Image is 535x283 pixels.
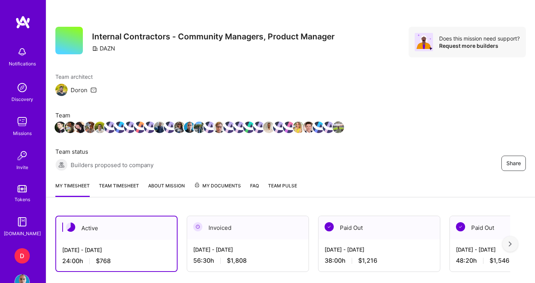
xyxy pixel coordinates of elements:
[105,121,115,134] a: Team Member Avatar
[323,121,333,134] a: Team Member Avatar
[227,257,247,265] span: $1,808
[99,182,139,197] a: Team timesheet
[490,257,509,265] span: $1,546
[304,121,314,134] a: Team Member Avatar
[13,129,32,137] div: Missions
[15,248,30,263] div: D
[415,33,433,51] img: Avatar
[155,121,165,134] a: Team Member Avatar
[439,35,520,42] div: Does this mission need support?
[204,121,214,134] a: Team Member Avatar
[294,121,304,134] a: Team Member Avatar
[325,246,434,254] div: [DATE] - [DATE]
[333,122,344,133] img: Team Member Avatar
[164,122,175,133] img: Team Member Avatar
[193,222,202,231] img: Invoiced
[55,122,66,133] img: Team Member Avatar
[224,121,234,134] a: Team Member Avatar
[91,87,97,93] i: icon Mail
[15,15,31,29] img: logo
[314,121,323,134] a: Team Member Avatar
[268,183,297,189] span: Team Pulse
[193,246,302,254] div: [DATE] - [DATE]
[184,122,195,133] img: Team Member Avatar
[144,122,155,133] img: Team Member Avatar
[65,121,75,134] a: Team Member Avatar
[135,121,145,134] a: Team Member Avatar
[55,159,68,171] img: Builders proposed to company
[243,122,255,133] img: Team Member Avatar
[456,222,465,231] img: Paid Out
[244,121,254,134] a: Team Member Avatar
[15,44,30,60] img: bell
[263,122,275,133] img: Team Member Avatar
[325,257,434,265] div: 38:00 h
[274,121,284,134] a: Team Member Avatar
[333,121,343,134] a: Team Member Avatar
[284,121,294,134] a: Team Member Avatar
[154,122,165,133] img: Team Member Avatar
[303,122,314,133] img: Team Member Avatar
[254,121,264,134] a: Team Member Avatar
[194,182,241,190] span: My Documents
[71,86,87,94] div: Doron
[55,84,68,96] img: Team Architect
[104,122,116,133] img: Team Member Avatar
[55,121,65,134] a: Team Member Avatar
[74,122,86,133] img: Team Member Avatar
[4,229,41,237] div: [DOMAIN_NAME]
[75,121,85,134] a: Team Member Avatar
[223,122,235,133] img: Team Member Avatar
[92,44,115,52] div: DAZN
[313,122,324,133] img: Team Member Avatar
[15,80,30,95] img: discovery
[13,248,32,263] a: D
[193,257,302,265] div: 56:30 h
[15,195,30,203] div: Tokens
[62,246,171,254] div: [DATE] - [DATE]
[194,122,205,133] img: Team Member Avatar
[204,122,215,133] img: Team Member Avatar
[268,182,297,197] a: Team Pulse
[194,182,241,197] a: My Documents
[55,73,97,81] span: Team architect
[114,122,126,133] img: Team Member Avatar
[165,121,175,134] a: Team Member Avatar
[95,121,105,134] a: Team Member Avatar
[325,222,334,231] img: Paid Out
[293,122,304,133] img: Team Member Avatar
[283,122,294,133] img: Team Member Avatar
[115,121,125,134] a: Team Member Avatar
[62,257,171,265] div: 24:00 h
[71,161,154,169] span: Builders proposed to company
[55,148,154,156] span: Team status
[439,42,520,49] div: Request more builders
[15,214,30,229] img: guide book
[56,216,177,240] div: Active
[148,182,185,197] a: About Mission
[124,122,136,133] img: Team Member Avatar
[264,121,274,134] a: Team Member Avatar
[175,121,184,134] a: Team Member Avatar
[92,46,98,52] i: icon CompanyGray
[9,60,36,68] div: Notifications
[55,182,90,197] a: My timesheet
[145,121,155,134] a: Team Member Avatar
[66,223,75,232] img: Active
[94,122,106,133] img: Team Member Avatar
[233,122,245,133] img: Team Member Avatar
[125,121,135,134] a: Team Member Avatar
[174,122,185,133] img: Team Member Avatar
[92,32,335,41] h3: Internal Contractors - Community Managers, Product Manager
[250,182,259,197] a: FAQ
[65,122,76,133] img: Team Member Avatar
[214,121,224,134] a: Team Member Avatar
[194,121,204,134] a: Team Member Avatar
[253,122,265,133] img: Team Member Avatar
[96,257,111,265] span: $768
[11,95,33,103] div: Discovery
[15,148,30,163] img: Invite
[358,257,377,265] span: $1,216
[323,122,334,133] img: Team Member Avatar
[134,122,145,133] img: Team Member Avatar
